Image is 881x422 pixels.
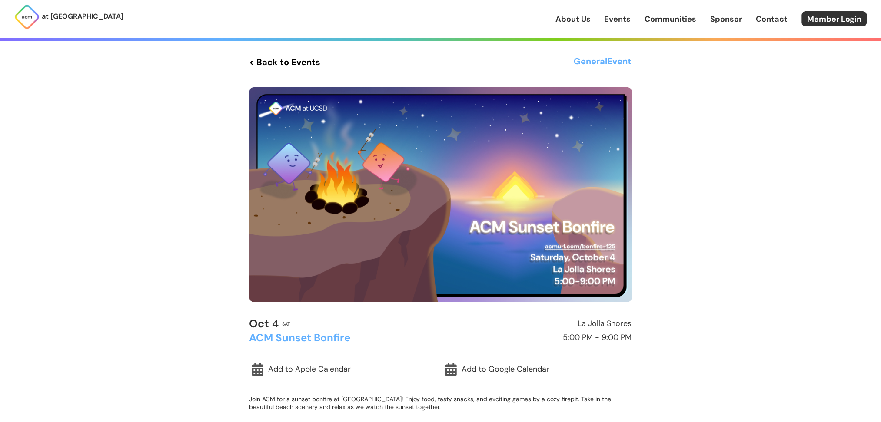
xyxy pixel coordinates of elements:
[249,87,632,302] img: Event Cover Photo
[283,321,290,326] h2: Sat
[605,13,631,25] a: Events
[443,359,632,379] a: Add to Google Calendar
[249,316,269,331] b: Oct
[756,13,788,25] a: Contact
[555,13,591,25] a: About Us
[249,318,279,330] h2: 4
[249,54,321,70] a: < Back to Events
[14,4,40,30] img: ACM Logo
[645,13,697,25] a: Communities
[42,11,123,22] p: at [GEOGRAPHIC_DATA]
[249,332,437,343] h2: ACM Sunset Bonfire
[445,320,632,328] h2: La Jolla Shores
[14,4,123,30] a: at [GEOGRAPHIC_DATA]
[249,359,439,379] a: Add to Apple Calendar
[802,11,867,26] a: Member Login
[445,333,632,342] h2: 5:00 PM - 9:00 PM
[574,54,632,70] h3: General Event
[711,13,742,25] a: Sponsor
[249,395,632,411] p: Join ACM for a sunset bonfire at [GEOGRAPHIC_DATA]! Enjoy food, tasty snacks, and exciting games ...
